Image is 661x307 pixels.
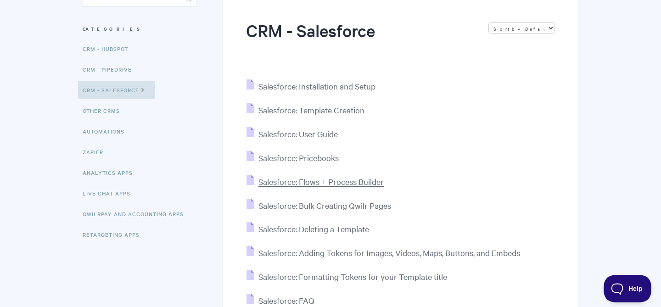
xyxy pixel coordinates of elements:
[258,105,364,115] span: Salesforce: Template Creation
[258,223,369,234] span: Salesforce: Deleting a Template
[488,22,555,33] select: Page reloads on selection
[83,39,135,58] a: CRM - HubSpot
[258,81,375,91] span: Salesforce: Installation and Setup
[246,81,375,91] a: Salesforce: Installation and Setup
[246,295,314,306] a: Salesforce: FAQ
[258,128,338,139] span: Salesforce: User Guide
[83,205,190,223] a: QwilrPay and Accounting Apps
[258,271,447,282] span: Salesforce: Formatting Tokens for your Template title
[246,128,338,139] a: Salesforce: User Guide
[246,152,339,163] a: Salesforce: Pricebooks
[258,247,520,258] span: Salesforce: Adding Tokens for Images, Videos, Maps, Buttons, and Embeds
[78,81,155,99] a: CRM - Salesforce
[83,122,131,140] a: Automations
[246,223,369,234] a: Salesforce: Deleting a Template
[246,19,479,58] h1: CRM - Salesforce
[83,143,110,161] a: Zapier
[246,200,391,211] a: Salesforce: Bulk Creating Qwilr Pages
[83,184,137,202] a: Live Chat Apps
[258,152,339,163] span: Salesforce: Pricebooks
[246,105,364,115] a: Salesforce: Template Creation
[604,275,652,302] iframe: Toggle Customer Support
[83,101,127,120] a: Other CRMs
[83,60,139,78] a: CRM - Pipedrive
[246,176,384,187] a: Salesforce: Flows + Process Builder
[83,163,140,182] a: Analytics Apps
[83,21,197,37] h3: Categories
[246,271,447,282] a: Salesforce: Formatting Tokens for your Template title
[258,295,314,306] span: Salesforce: FAQ
[83,225,146,244] a: Retargeting Apps
[258,200,391,211] span: Salesforce: Bulk Creating Qwilr Pages
[246,247,520,258] a: Salesforce: Adding Tokens for Images, Videos, Maps, Buttons, and Embeds
[258,176,384,187] span: Salesforce: Flows + Process Builder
